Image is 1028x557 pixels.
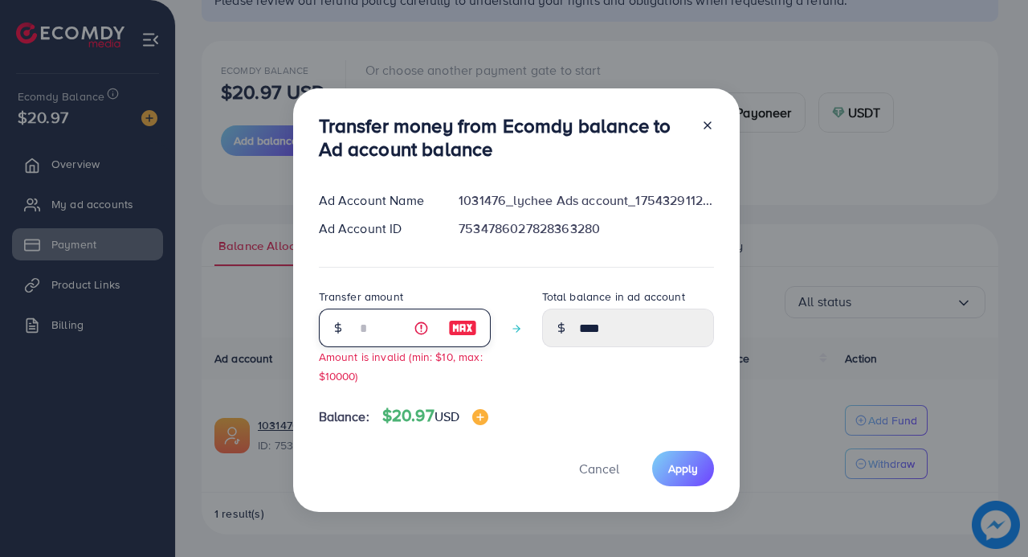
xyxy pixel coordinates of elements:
[559,451,639,485] button: Cancel
[434,408,459,425] span: USD
[319,349,483,383] small: Amount is invalid (min: $10, max: $10000)
[446,191,726,210] div: 1031476_lychee Ads account_1754329112812
[472,409,488,425] img: image
[319,408,369,426] span: Balance:
[652,451,714,485] button: Apply
[319,114,688,161] h3: Transfer money from Ecomdy balance to Ad account balance
[306,191,447,210] div: Ad Account Name
[668,461,698,477] span: Apply
[306,219,447,238] div: Ad Account ID
[446,219,726,238] div: 7534786027828363280
[448,318,477,338] img: image
[542,289,685,305] label: Total balance in ad account
[382,406,488,426] h4: $20.97
[579,460,619,477] span: Cancel
[319,289,403,305] label: Transfer amount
